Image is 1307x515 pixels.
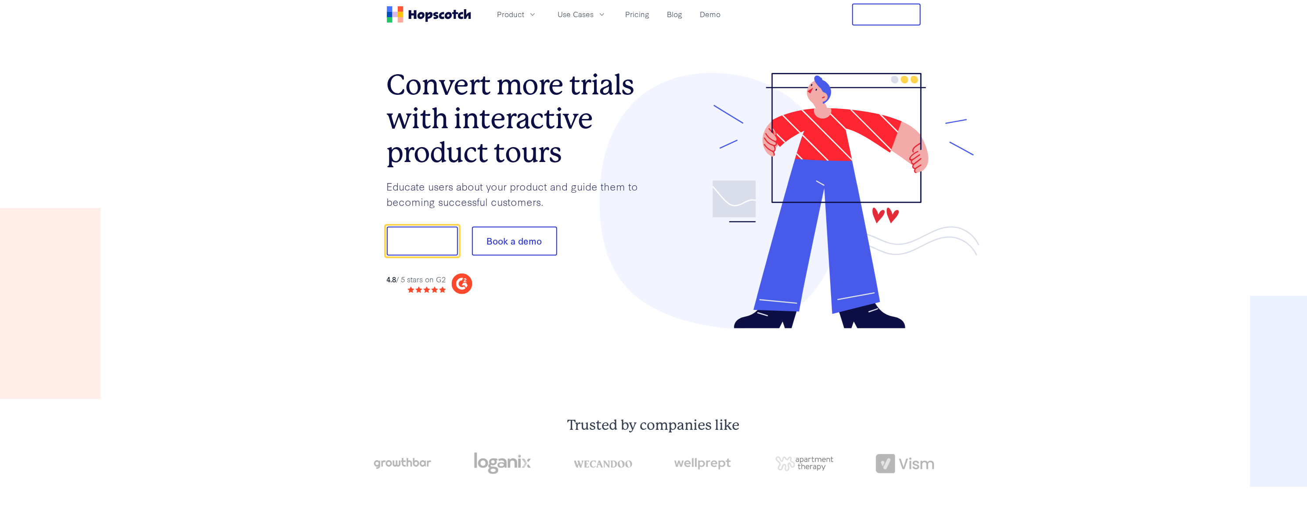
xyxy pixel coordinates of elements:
a: Demo [697,7,724,22]
h1: Convert more trials with interactive product tours [387,68,654,169]
button: Use Cases [553,7,612,22]
img: wellprept logo [674,455,733,472]
div: / 5 stars on G2 [387,274,446,285]
a: Pricing [622,7,653,22]
img: wecandoo-logo [574,459,632,468]
img: vism logo [876,454,934,473]
button: Book a demo [472,227,557,256]
img: loganix-logo [473,448,532,479]
h2: Trusted by companies like [331,417,977,434]
strong: 4.8 [387,274,396,284]
p: Educate users about your product and guide them to becoming successful customers. [387,179,654,209]
img: png-apartment-therapy-house-studio-apartment-home [775,456,834,471]
button: Product [492,7,542,22]
a: Home [387,6,471,23]
a: Blog [664,7,686,22]
button: Free Trial [852,4,921,25]
span: Product [497,9,525,20]
button: Show me! [387,227,458,256]
img: growthbar-logo [373,458,431,469]
span: Use Cases [558,9,594,20]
